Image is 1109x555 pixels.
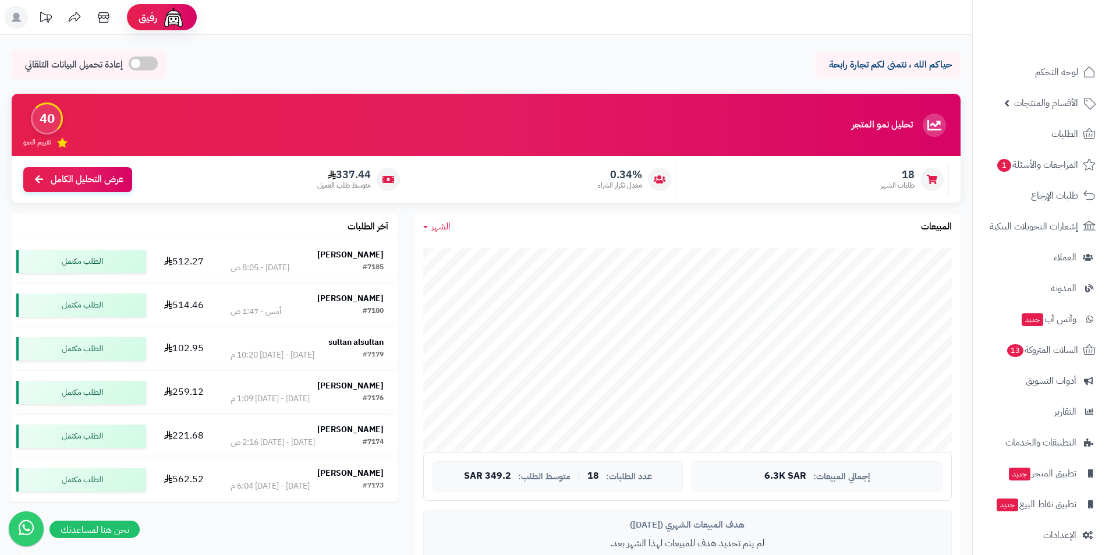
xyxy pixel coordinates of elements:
a: لوحة التحكم [980,58,1102,86]
strong: sultan alsultan [328,336,384,348]
span: إعادة تحميل البيانات التلقائي [25,58,123,72]
a: المراجعات والأسئلة1 [980,151,1102,179]
span: متوسط الطلب: [518,472,571,482]
div: الطلب مكتمل [16,425,146,448]
div: #7180 [363,306,384,317]
span: تطبيق نقاط البيع [995,496,1076,512]
span: الأقسام والمنتجات [1014,95,1078,111]
div: الطلب مكتمل [16,381,146,404]
span: 1 [997,159,1012,172]
a: إشعارات التحويلات البنكية [980,213,1102,241]
h3: آخر الطلبات [348,222,388,232]
div: #7179 [363,349,384,361]
img: logo-2.png [1030,26,1098,51]
span: العملاء [1054,249,1076,266]
strong: [PERSON_NAME] [317,380,384,392]
strong: [PERSON_NAME] [317,292,384,305]
div: [DATE] - [DATE] 2:16 ص [231,437,315,448]
div: #7173 [363,480,384,492]
span: جديد [1022,313,1043,326]
a: عرض التحليل الكامل [23,167,132,192]
div: #7174 [363,437,384,448]
span: لوحة التحكم [1035,64,1078,80]
span: رفيق [139,10,157,24]
a: العملاء [980,243,1102,271]
td: 562.52 [151,458,217,501]
td: 102.95 [151,327,217,370]
span: 349.2 SAR [464,471,511,482]
span: 0.34% [598,168,642,181]
a: طلبات الإرجاع [980,182,1102,210]
div: [DATE] - [DATE] 1:09 م [231,393,310,405]
p: حياكم الله ، نتمنى لكم تجارة رابحة [824,58,952,72]
div: [DATE] - 8:05 ص [231,262,289,274]
a: السلات المتروكة13 [980,336,1102,364]
span: معدل تكرار الشراء [598,181,642,190]
span: 18 [881,168,915,181]
td: 514.46 [151,284,217,327]
td: 512.27 [151,240,217,283]
strong: [PERSON_NAME] [317,249,384,261]
div: أمس - 1:47 ص [231,306,281,317]
h3: تحليل نمو المتجر [852,120,913,130]
strong: [PERSON_NAME] [317,423,384,436]
img: ai-face.png [162,6,185,29]
a: المدونة [980,274,1102,302]
span: 337.44 [317,168,371,181]
div: الطلب مكتمل [16,468,146,492]
strong: [PERSON_NAME] [317,467,384,479]
span: المدونة [1051,280,1076,296]
div: هدف المبيعات الشهري ([DATE]) [433,519,943,531]
span: أدوات التسويق [1026,373,1076,389]
span: التطبيقات والخدمات [1005,434,1076,451]
div: [DATE] - [DATE] 10:20 م [231,349,314,361]
span: طلبات الإرجاع [1031,188,1078,204]
td: 259.12 [151,371,217,414]
a: تطبيق نقاط البيعجديد [980,490,1102,518]
p: لم يتم تحديد هدف للمبيعات لهذا الشهر بعد. [433,537,943,550]
span: متوسط طلب العميل [317,181,371,190]
a: التقارير [980,398,1102,426]
div: #7176 [363,393,384,405]
span: الطلبات [1051,126,1078,142]
a: الإعدادات [980,521,1102,549]
div: الطلب مكتمل [16,337,146,360]
a: الشهر [423,220,451,234]
a: الطلبات [980,120,1102,148]
h3: المبيعات [921,222,952,232]
a: التطبيقات والخدمات [980,429,1102,457]
span: 6.3K SAR [764,471,806,482]
a: تطبيق المتجرجديد [980,459,1102,487]
span: إجمالي المبيعات: [813,472,870,482]
span: عدد الطلبات: [606,472,652,482]
a: أدوات التسويق [980,367,1102,395]
div: الطلب مكتمل [16,294,146,317]
span: جديد [1009,468,1030,480]
span: عرض التحليل الكامل [51,173,123,186]
span: السلات المتروكة [1006,342,1078,358]
div: #7185 [363,262,384,274]
span: الإعدادات [1043,527,1076,543]
span: تطبيق المتجر [1008,465,1076,482]
span: تقييم النمو [23,137,51,147]
span: | [577,472,580,480]
span: التقارير [1054,404,1076,420]
span: 18 [587,471,599,482]
span: المراجعات والأسئلة [996,157,1078,173]
span: 13 [1007,344,1024,358]
a: وآتس آبجديد [980,305,1102,333]
div: الطلب مكتمل [16,250,146,273]
span: طلبات الشهر [881,181,915,190]
div: [DATE] - [DATE] 6:04 م [231,480,310,492]
span: الشهر [431,220,451,234]
a: تحديثات المنصة [31,6,60,32]
span: جديد [997,499,1018,511]
td: 221.68 [151,415,217,458]
span: وآتس آب [1021,311,1076,327]
span: إشعارات التحويلات البنكية [990,218,1078,235]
